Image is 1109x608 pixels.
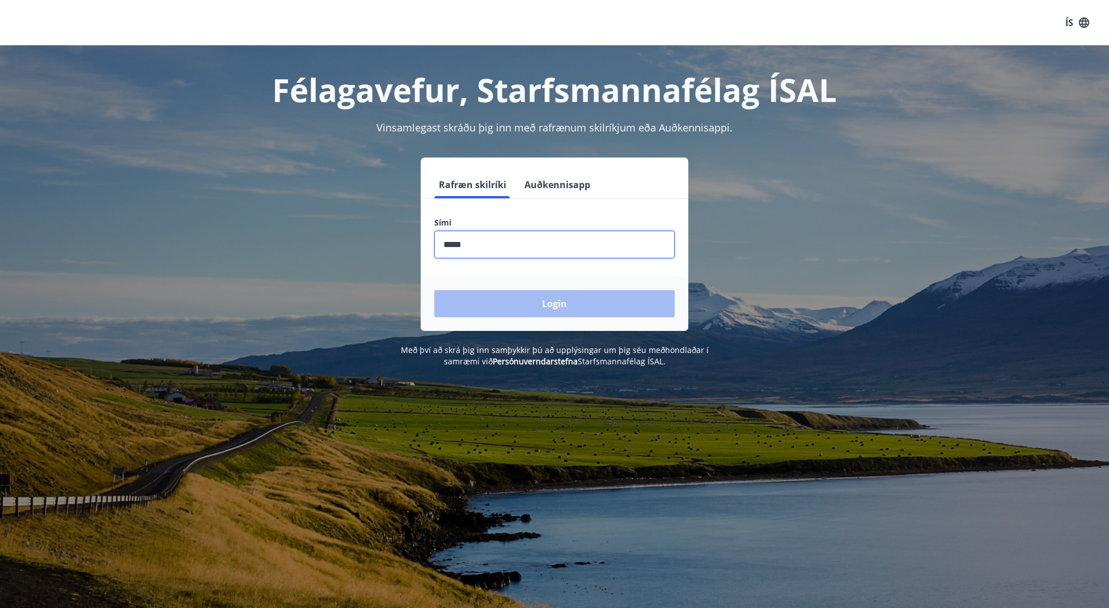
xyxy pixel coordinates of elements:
[401,345,709,367] span: Með því að skrá þig inn samþykkir þú að upplýsingar um þig séu meðhöndlaðar í samræmi við Starfsm...
[1059,12,1095,33] button: ÍS
[434,171,511,198] button: Rafræn skilríki
[434,217,675,228] label: Sími
[376,121,733,134] span: Vinsamlegast skráðu þig inn með rafrænum skilríkjum eða Auðkennisappi.
[493,356,578,367] a: Persónuverndarstefna
[520,171,595,198] button: Auðkennisapp
[160,68,949,111] h1: Félagavefur, Starfsmannafélag ÍSAL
